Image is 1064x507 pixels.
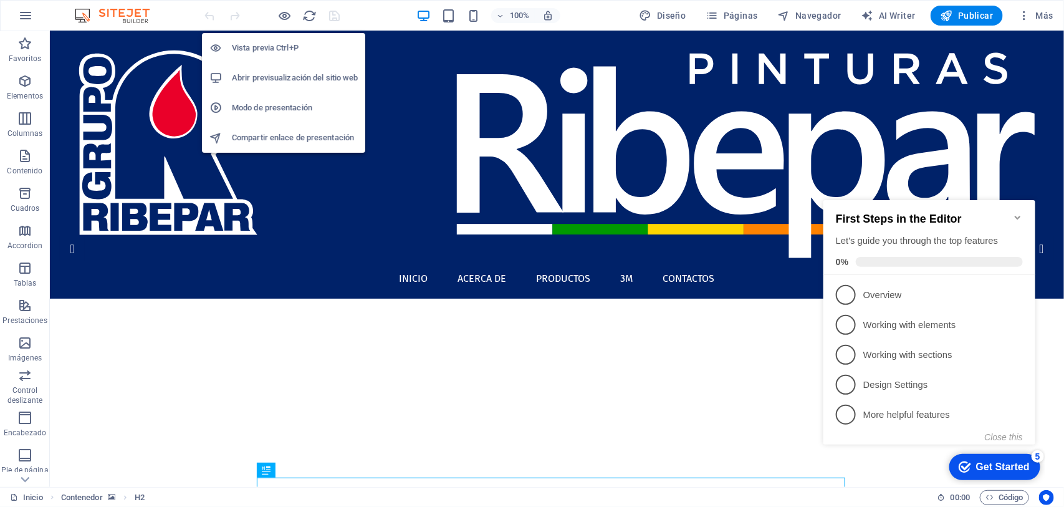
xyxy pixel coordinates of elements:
[45,196,194,209] p: Design Settings
[701,6,763,26] button: Páginas
[861,9,916,22] span: AI Writer
[131,271,222,297] div: Get Started 5 items remaining, 0% complete
[7,166,42,176] p: Contenido
[640,9,686,22] span: Diseño
[773,6,846,26] button: Navegador
[856,6,921,26] button: AI Writer
[232,70,358,85] h6: Abrir previsualización del sitio web
[5,217,217,247] li: More helpful features
[17,30,204,43] h2: First Steps in the Editor
[232,130,358,145] h6: Compartir enlace de presentación
[5,97,217,127] li: Overview
[17,52,204,65] div: Let's guide you through the top features
[778,9,841,22] span: Navegador
[194,30,204,40] div: Minimize checklist
[61,490,145,505] nav: breadcrumb
[1039,490,1054,505] button: Usercentrics
[941,9,994,22] span: Publicar
[510,8,530,23] h6: 100%
[10,490,43,505] a: Haz clic para cancelar la selección y doble clic para abrir páginas
[980,490,1029,505] button: Código
[17,74,37,84] span: 0%
[1013,6,1058,26] button: Más
[706,9,758,22] span: Páginas
[213,268,226,280] div: 5
[45,106,194,119] p: Overview
[45,226,194,239] p: More helpful features
[4,428,46,438] p: Encabezado
[542,10,554,21] i: Al redimensionar, ajustar el nivel de zoom automáticamente para ajustarse al dispositivo elegido.
[61,490,103,505] span: Haz clic para seleccionar y doble clic para editar
[108,494,115,501] i: Este elemento contiene un fondo
[166,249,204,259] button: Close this
[72,8,165,23] img: Editor Logo
[5,157,217,187] li: Working with sections
[635,6,691,26] button: Diseño
[45,136,194,149] p: Working with elements
[931,6,1004,26] button: Publicar
[7,241,42,251] p: Accordion
[491,8,535,23] button: 100%
[7,91,43,101] p: Elementos
[1,465,48,475] p: Pie de página
[5,187,217,217] li: Design Settings
[11,203,40,213] p: Cuadros
[158,279,211,290] div: Get Started
[1018,9,1053,22] span: Más
[5,127,217,157] li: Working with elements
[937,490,971,505] h6: Tiempo de la sesión
[2,316,47,326] p: Prestaciones
[635,6,691,26] div: Diseño (Ctrl+Alt+Y)
[7,128,43,138] p: Columnas
[302,8,317,23] button: reload
[303,9,317,23] i: Volver a cargar página
[985,490,1023,505] span: Código
[232,41,358,56] h6: Vista previa Ctrl+P
[959,493,961,502] span: :
[135,490,145,505] span: Haz clic para seleccionar y doble clic para editar
[9,54,41,64] p: Favoritos
[45,166,194,179] p: Working with sections
[232,100,358,115] h6: Modo de presentación
[14,278,37,288] p: Tablas
[8,353,42,363] p: Imágenes
[951,490,970,505] span: 00 00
